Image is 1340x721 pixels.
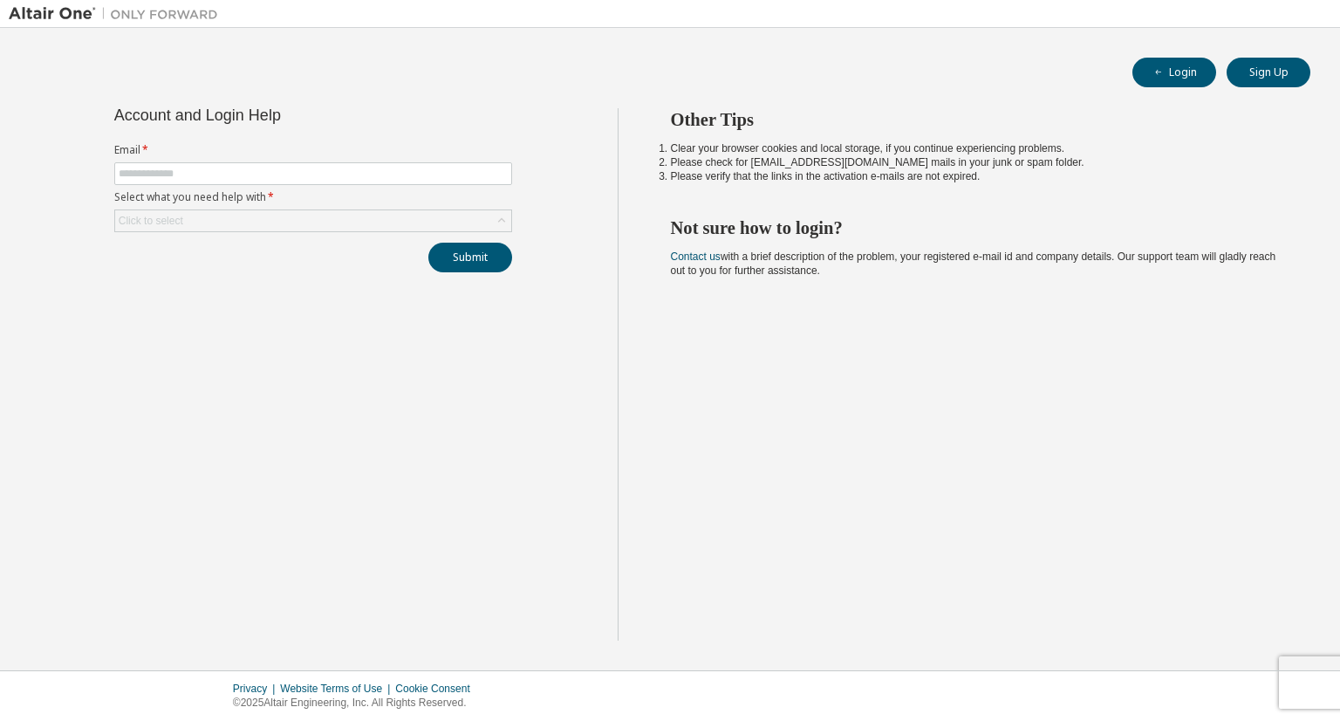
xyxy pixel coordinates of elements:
li: Clear your browser cookies and local storage, if you continue experiencing problems. [671,141,1280,155]
p: © 2025 Altair Engineering, Inc. All Rights Reserved. [233,696,481,711]
li: Please verify that the links in the activation e-mails are not expired. [671,169,1280,183]
label: Email [114,143,512,157]
button: Login [1132,58,1216,87]
div: Privacy [233,682,280,696]
div: Click to select [119,214,183,228]
a: Contact us [671,251,721,263]
div: Website Terms of Use [280,682,395,696]
button: Sign Up [1227,58,1310,87]
span: with a brief description of the problem, your registered e-mail id and company details. Our suppo... [671,251,1276,277]
h2: Not sure how to login? [671,216,1280,239]
label: Select what you need help with [114,190,512,204]
li: Please check for [EMAIL_ADDRESS][DOMAIN_NAME] mails in your junk or spam folder. [671,155,1280,169]
img: Altair One [9,5,227,23]
h2: Other Tips [671,108,1280,131]
div: Cookie Consent [395,682,480,696]
div: Account and Login Help [114,108,433,122]
button: Submit [428,243,512,272]
div: Click to select [115,210,511,231]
